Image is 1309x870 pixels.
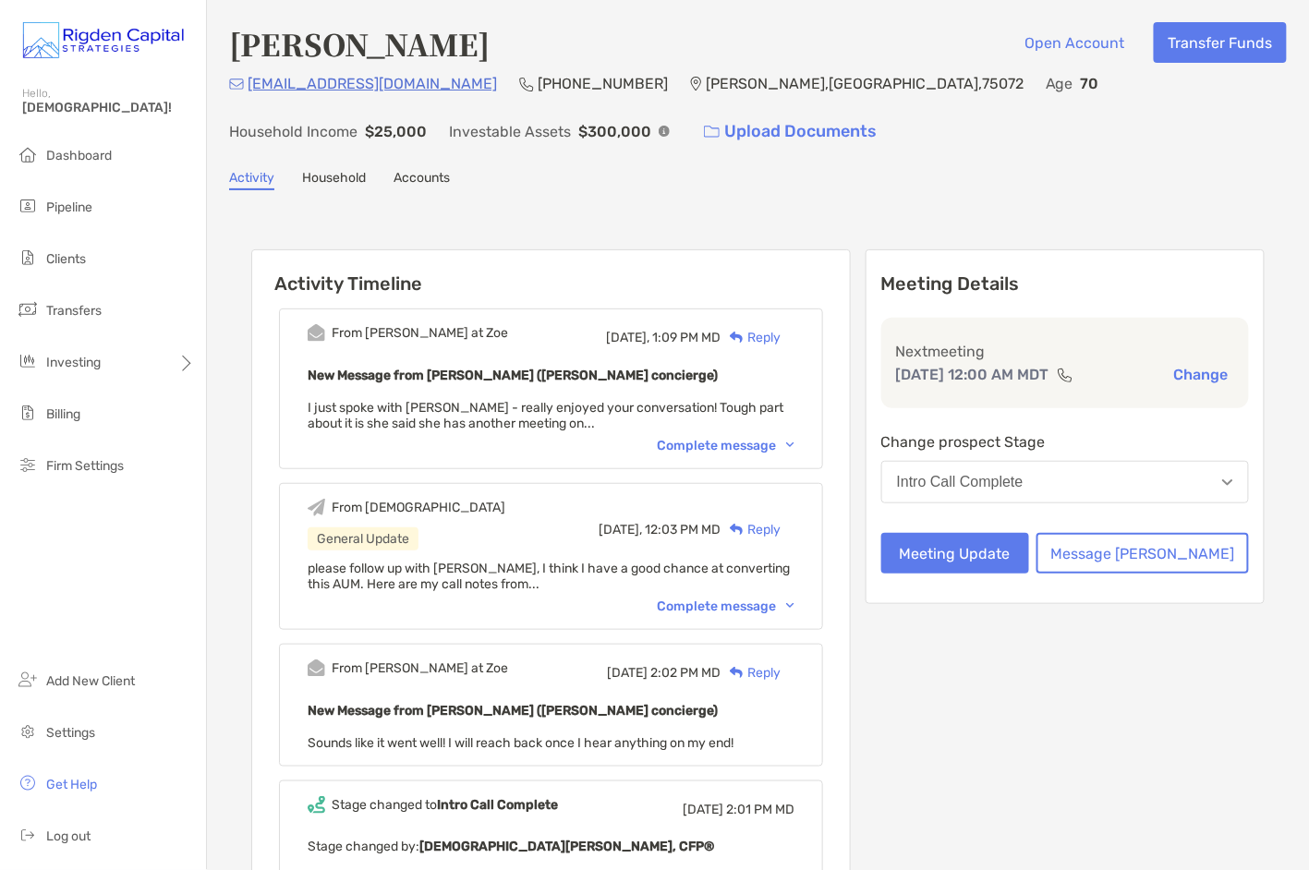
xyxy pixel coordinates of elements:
button: Meeting Update [881,533,1029,574]
img: get-help icon [17,772,39,794]
p: Next meeting [896,340,1234,363]
img: Open dropdown arrow [1222,479,1233,486]
img: settings icon [17,720,39,743]
div: Complete message [657,598,794,614]
button: Open Account [1011,22,1139,63]
span: Billing [46,406,80,422]
img: logout icon [17,824,39,846]
div: Complete message [657,438,794,453]
span: please follow up with [PERSON_NAME], I think I have a good chance at converting this AUM. Here ar... [308,561,790,592]
div: Reply [721,520,781,539]
a: Upload Documents [692,112,889,151]
p: Age [1046,72,1073,95]
img: button icon [704,126,720,139]
img: Event icon [308,324,325,342]
span: 2:01 PM MD [726,802,794,817]
img: Reply icon [730,524,744,536]
button: Change [1169,365,1234,384]
a: Accounts [394,170,450,190]
a: Activity [229,170,274,190]
p: [DATE] 12:00 AM MDT [896,363,1049,386]
p: [PERSON_NAME] , [GEOGRAPHIC_DATA] , 75072 [706,72,1024,95]
img: add_new_client icon [17,669,39,691]
span: Clients [46,251,86,267]
p: [EMAIL_ADDRESS][DOMAIN_NAME] [248,72,497,95]
img: billing icon [17,402,39,424]
img: Zoe Logo [22,7,184,74]
b: New Message from [PERSON_NAME] ([PERSON_NAME] concierge) [308,368,718,383]
button: Intro Call Complete [881,461,1249,503]
p: Investable Assets [449,120,571,143]
div: Reply [721,328,781,347]
span: Add New Client [46,673,135,689]
img: Info Icon [659,126,670,137]
h6: Activity Timeline [252,250,850,295]
img: dashboard icon [17,143,39,165]
p: 70 [1081,72,1099,95]
button: Transfer Funds [1154,22,1287,63]
span: I just spoke with [PERSON_NAME] - really enjoyed your conversation! Tough part about it is she sa... [308,400,783,431]
img: Location Icon [690,77,702,91]
b: Intro Call Complete [437,797,558,813]
p: Household Income [229,120,358,143]
p: Change prospect Stage [881,430,1249,453]
img: Reply icon [730,667,744,679]
span: [DEMOGRAPHIC_DATA]! [22,100,195,115]
img: Chevron icon [786,603,794,609]
p: [PHONE_NUMBER] [538,72,668,95]
img: Event icon [308,499,325,516]
img: firm-settings icon [17,453,39,476]
span: Transfers [46,303,102,319]
div: Intro Call Complete [897,474,1024,490]
span: [DATE], [599,522,642,538]
p: Meeting Details [881,272,1249,296]
img: Event icon [308,796,325,814]
span: Firm Settings [46,458,124,474]
p: Stage changed by: [308,836,794,859]
span: 1:09 PM MD [652,330,721,345]
img: clients icon [17,247,39,269]
span: Log out [46,828,91,844]
span: 12:03 PM MD [645,522,721,538]
img: Chevron icon [786,442,794,448]
span: [DATE] [683,802,723,817]
img: Reply icon [730,332,744,344]
div: From [PERSON_NAME] at Zoe [332,325,508,341]
span: Get Help [46,777,97,792]
span: 2:02 PM MD [650,665,721,681]
img: communication type [1057,368,1073,382]
img: investing icon [17,350,39,372]
p: $25,000 [365,120,427,143]
div: General Update [308,527,418,550]
img: Email Icon [229,79,244,90]
button: Message [PERSON_NAME] [1036,533,1249,574]
span: Sounds like it went well! I will reach back once I hear anything on my end! [308,735,733,751]
img: Phone Icon [519,77,534,91]
h4: [PERSON_NAME] [229,22,490,65]
p: $300,000 [578,120,651,143]
span: Pipeline [46,199,92,215]
div: From [PERSON_NAME] at Zoe [332,660,508,676]
div: From [DEMOGRAPHIC_DATA] [332,500,505,515]
span: Dashboard [46,148,112,163]
img: Event icon [308,659,325,677]
span: [DATE] [607,665,648,681]
div: Stage changed to [332,797,558,813]
span: [DATE], [606,330,649,345]
a: Household [302,170,366,190]
div: Reply [721,663,781,683]
span: Settings [46,725,95,741]
b: New Message from [PERSON_NAME] ([PERSON_NAME] concierge) [308,703,718,719]
span: Investing [46,355,101,370]
img: pipeline icon [17,195,39,217]
img: transfers icon [17,298,39,320]
b: [DEMOGRAPHIC_DATA][PERSON_NAME], CFP® [419,840,714,855]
